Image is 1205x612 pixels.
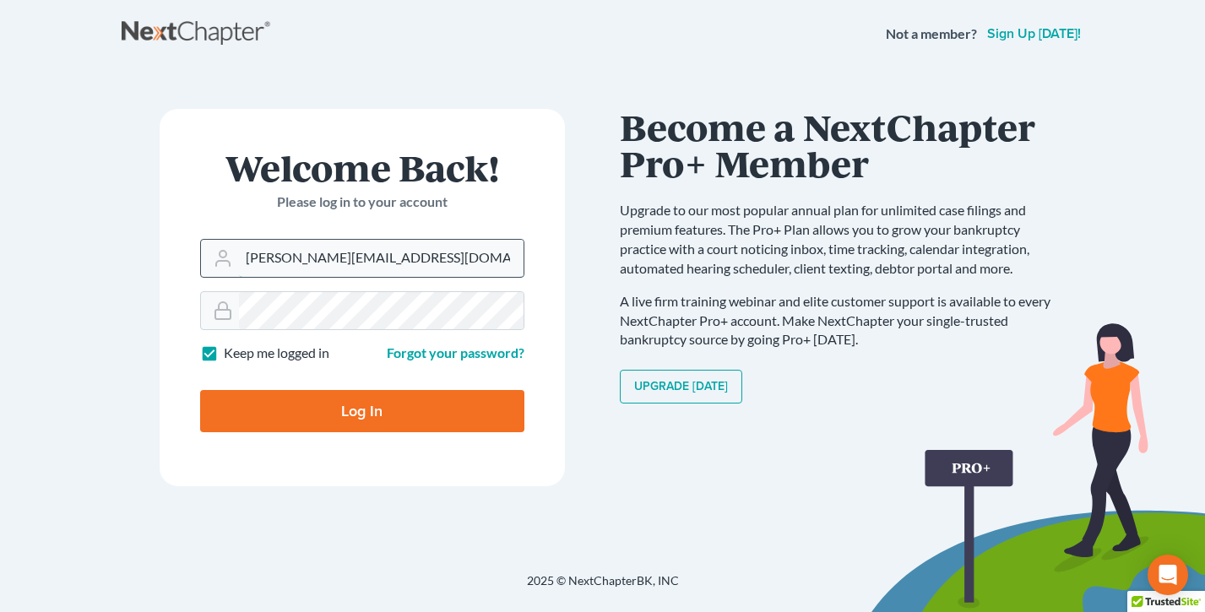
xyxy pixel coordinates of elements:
[200,390,524,432] input: Log In
[984,27,1084,41] a: Sign up [DATE]!
[886,24,977,44] strong: Not a member?
[224,344,329,363] label: Keep me logged in
[239,240,524,277] input: Email Address
[1148,555,1188,595] div: Open Intercom Messenger
[620,109,1067,181] h1: Become a NextChapter Pro+ Member
[620,370,742,403] a: Upgrade [DATE]
[200,149,524,186] h1: Welcome Back!
[122,572,1084,603] div: 2025 © NextChapterBK, INC
[620,201,1067,278] p: Upgrade to our most popular annual plan for unlimited case filings and premium features. The Pro+...
[200,192,524,212] p: Please log in to your account
[620,292,1067,350] p: A live firm training webinar and elite customer support is available to every NextChapter Pro+ ac...
[387,344,524,360] a: Forgot your password?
